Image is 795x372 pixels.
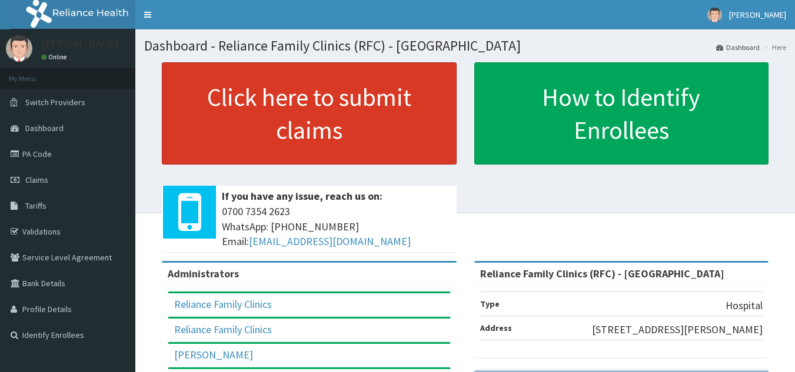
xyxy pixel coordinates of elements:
a: Dashboard [716,42,760,52]
p: [STREET_ADDRESS][PERSON_NAME] [592,322,763,337]
li: Here [761,42,786,52]
strong: Reliance Family Clinics (RFC) - [GEOGRAPHIC_DATA] [480,267,724,280]
p: Hospital [726,298,763,313]
a: Online [41,53,69,61]
b: Address [480,323,512,333]
a: Reliance Family Clinics [174,323,272,336]
b: If you have any issue, reach us on: [222,189,382,203]
span: 0700 7354 2623 WhatsApp: [PHONE_NUMBER] Email: [222,204,451,249]
span: Tariffs [25,200,46,211]
a: How to Identify Enrollees [474,62,769,165]
b: Type [480,299,500,309]
b: Administrators [168,267,239,280]
span: Switch Providers [25,97,85,108]
a: Reliance Family Clinics [174,297,272,311]
span: Claims [25,175,48,185]
a: Click here to submit claims [162,62,457,165]
img: User Image [707,8,722,22]
h1: Dashboard - Reliance Family Clinics (RFC) - [GEOGRAPHIC_DATA] [144,38,786,53]
span: [PERSON_NAME] [729,9,786,20]
p: [PERSON_NAME] [41,38,118,49]
img: User Image [6,35,32,62]
a: [EMAIL_ADDRESS][DOMAIN_NAME] [249,234,411,248]
a: [PERSON_NAME] [174,348,253,361]
span: Dashboard [25,123,64,133]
